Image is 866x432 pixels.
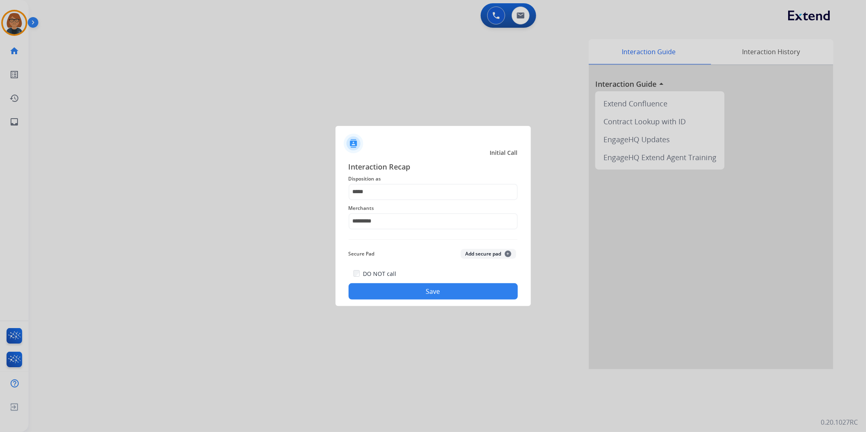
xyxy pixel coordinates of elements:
[349,283,518,300] button: Save
[490,149,518,157] span: Initial Call
[349,174,518,184] span: Disposition as
[821,417,858,427] p: 0.20.1027RC
[349,203,518,213] span: Merchants
[363,270,396,278] label: DO NOT call
[344,134,363,153] img: contactIcon
[505,251,511,257] span: +
[349,239,518,240] img: contact-recap-line.svg
[461,249,516,259] button: Add secure pad+
[349,249,375,259] span: Secure Pad
[349,161,518,174] span: Interaction Recap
